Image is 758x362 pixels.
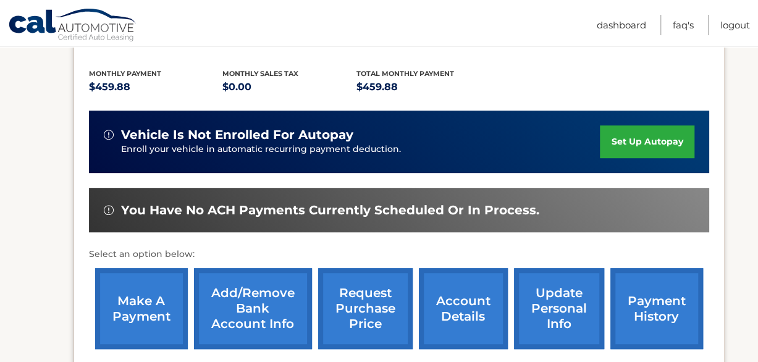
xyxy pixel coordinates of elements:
a: Logout [720,15,750,35]
span: Monthly sales Tax [222,69,298,78]
a: FAQ's [673,15,694,35]
p: Enroll your vehicle in automatic recurring payment deduction. [121,143,600,156]
a: Cal Automotive [8,8,138,44]
img: alert-white.svg [104,130,114,140]
a: account details [419,268,508,349]
a: set up autopay [600,125,694,158]
span: Total Monthly Payment [356,69,454,78]
p: $459.88 [356,78,491,96]
a: make a payment [95,268,188,349]
a: update personal info [514,268,604,349]
span: You have no ACH payments currently scheduled or in process. [121,203,539,218]
span: vehicle is not enrolled for autopay [121,127,353,143]
a: Add/Remove bank account info [194,268,312,349]
img: alert-white.svg [104,205,114,215]
p: Select an option below: [89,247,709,262]
a: Dashboard [597,15,646,35]
span: Monthly Payment [89,69,161,78]
a: request purchase price [318,268,413,349]
p: $459.88 [89,78,223,96]
p: $0.00 [222,78,356,96]
a: payment history [610,268,703,349]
